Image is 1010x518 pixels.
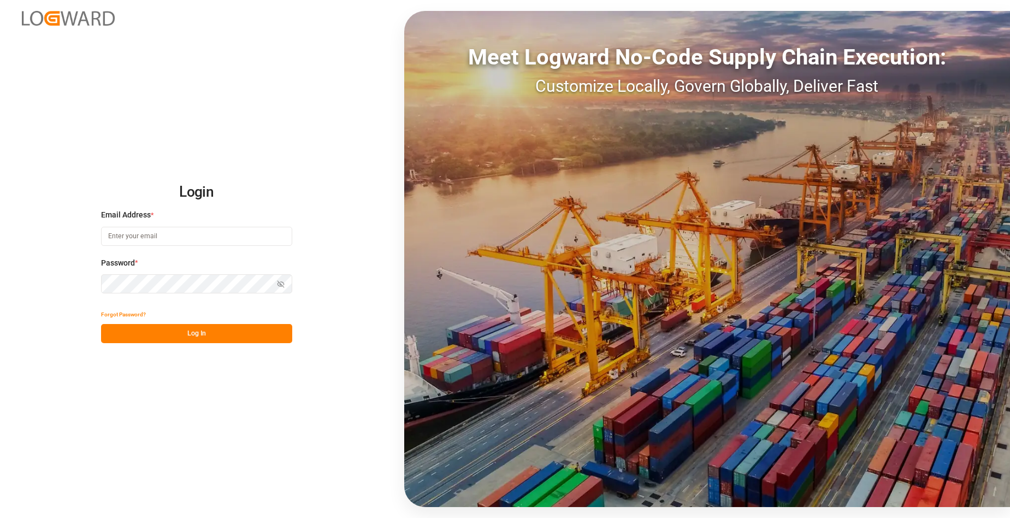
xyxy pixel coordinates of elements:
[404,41,1010,74] div: Meet Logward No-Code Supply Chain Execution:
[22,11,115,26] img: Logward_new_orange.png
[101,257,135,269] span: Password
[404,74,1010,98] div: Customize Locally, Govern Globally, Deliver Fast
[101,209,151,221] span: Email Address
[101,227,292,246] input: Enter your email
[101,305,146,324] button: Forgot Password?
[101,175,292,210] h2: Login
[101,324,292,343] button: Log In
